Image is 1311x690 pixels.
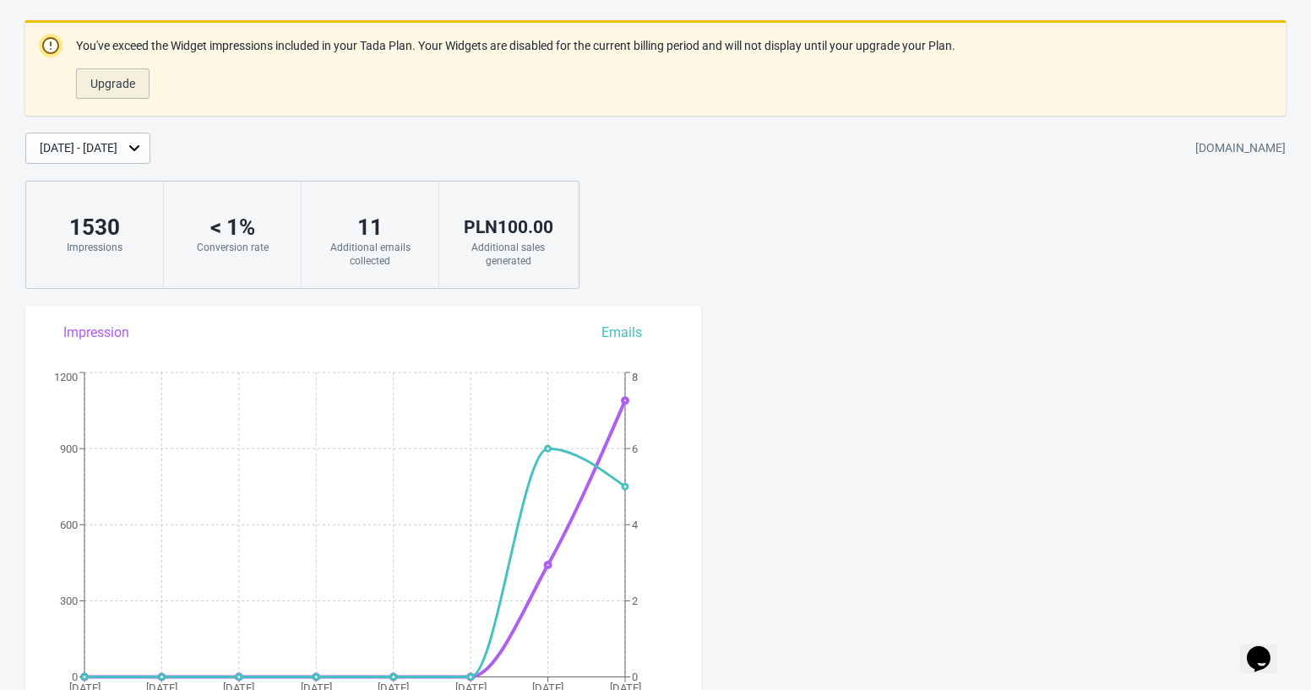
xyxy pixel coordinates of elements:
[54,371,78,383] tspan: 1200
[456,241,560,268] div: Additional sales generated
[1195,133,1286,164] div: [DOMAIN_NAME]
[318,214,422,241] div: 11
[181,241,284,254] div: Conversion rate
[72,671,78,683] tspan: 0
[632,519,639,531] tspan: 4
[43,214,146,241] div: 1530
[60,443,78,455] tspan: 900
[318,241,422,268] div: Additional emails collected
[456,214,560,241] div: PLN 100.00
[181,214,284,241] div: < 1 %
[1240,622,1294,673] iframe: chat widget
[60,595,78,607] tspan: 300
[90,77,135,90] span: Upgrade
[632,443,638,455] tspan: 6
[632,595,638,607] tspan: 2
[632,371,638,383] tspan: 8
[60,519,78,531] tspan: 600
[76,68,150,99] button: Upgrade
[632,671,638,683] tspan: 0
[76,37,955,55] p: You've exceed the Widget impressions included in your Tada Plan. Your Widgets are disabled for th...
[43,241,146,254] div: Impressions
[40,139,117,157] div: [DATE] - [DATE]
